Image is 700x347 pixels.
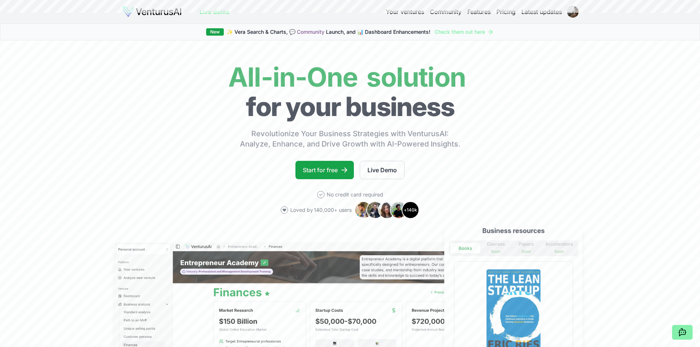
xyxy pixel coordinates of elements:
[295,161,354,179] a: Start for free
[366,201,384,219] img: Avatar 2
[297,29,324,35] a: Community
[355,201,372,219] img: Avatar 1
[227,28,430,36] span: ✨ Vera Search & Charts, 💬 Launch, and 📊 Dashboard Enhancements!
[435,28,494,36] a: Check them out here
[390,201,408,219] img: Avatar 4
[206,28,224,36] div: New
[378,201,396,219] img: Avatar 3
[360,161,405,179] a: Live Demo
